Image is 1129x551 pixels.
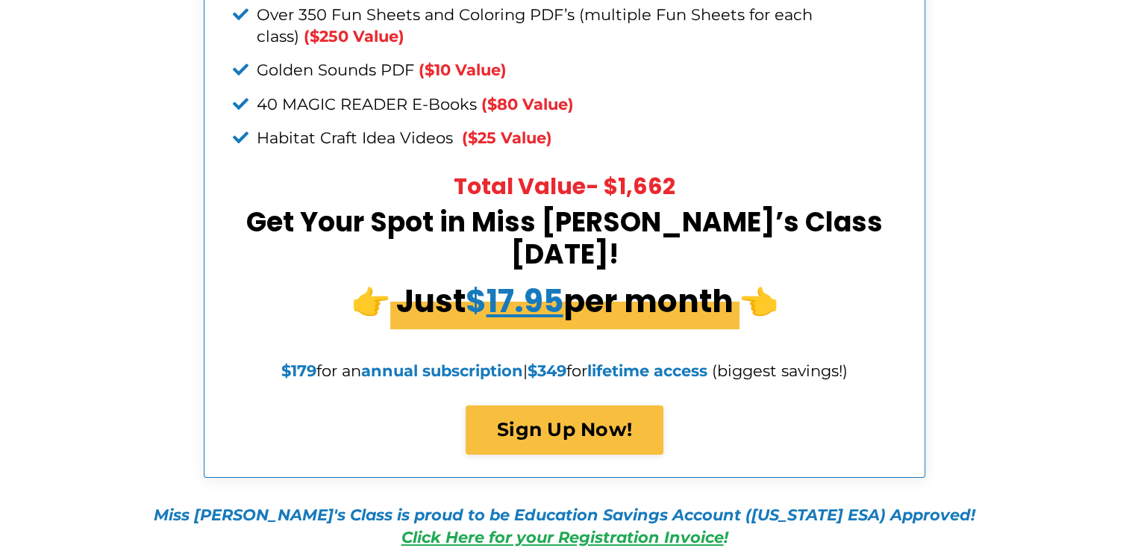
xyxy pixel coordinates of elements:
[587,361,707,380] strong: lifetime access
[419,60,507,79] strong: ($10 Value)
[462,128,552,147] strong: ($25 Value)
[257,60,414,79] span: Golden Sounds PDF
[528,361,566,380] strong: $349
[257,5,813,46] span: Over 350 Fun Sheets and Coloring PDF’s (multiple Fun Sheets for each class)
[487,279,563,323] u: 17.95
[351,273,778,329] strong: 👉 👈
[304,27,404,46] span: ($250 Value)
[257,128,453,147] span: Habitat Craft Idea Videos
[401,528,728,547] em: !
[481,95,574,113] strong: ($80 Value)
[246,203,883,273] strong: Get Your Spot in Miss [PERSON_NAME]’s Class [DATE]!
[466,279,563,323] span: $
[401,528,728,547] a: Click Here for your Registration Invoice!
[281,361,528,380] span: for an |
[454,170,675,202] strong: Total Value- $1,662
[154,505,975,524] em: Miss [PERSON_NAME]'s Class is proud to be Education Savings Account ([US_STATE] ESA) Approved!
[257,95,477,113] span: 40 MAGIC READER E-Books
[390,273,739,329] span: Just per month
[466,405,663,455] a: Sign Up Now!
[281,361,316,380] strong: $179
[528,361,848,380] span: for (biggest savings!)
[401,528,724,547] span: Click Here for your Registration Invoice
[361,361,523,380] strong: annual subscription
